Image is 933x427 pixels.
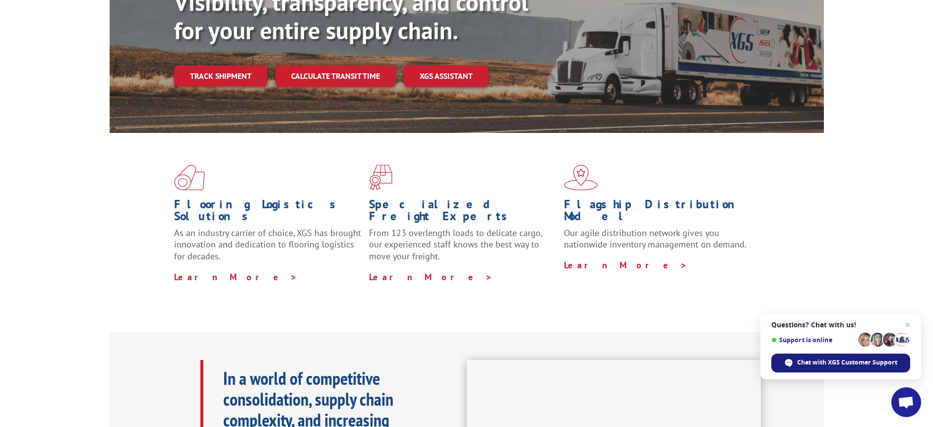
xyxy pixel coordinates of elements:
h1: Flagship Distribution Model [564,198,751,227]
a: Calculate transit time [275,65,396,87]
span: Our agile distribution network gives you nationwide inventory management on demand. [564,227,746,250]
img: xgs-icon-focused-on-flooring-red [369,165,392,190]
img: xgs-icon-flagship-distribution-model-red [564,165,598,190]
p: From 123 overlength loads to delicate cargo, our experienced staff knows the best way to move you... [369,227,557,271]
h1: Flooring Logistics Solutions [174,198,362,227]
a: Learn More > [369,271,493,283]
a: Track shipment [174,65,267,86]
a: Learn More > [564,259,687,271]
span: Questions? Chat with us! [771,321,910,329]
a: Open chat [891,387,921,417]
a: XGS ASSISTANT [404,65,489,87]
img: xgs-icon-total-supply-chain-intelligence-red [174,165,205,190]
span: Chat with XGS Customer Support [771,354,910,372]
span: Chat with XGS Customer Support [797,358,897,367]
h1: Specialized Freight Experts [369,198,557,227]
span: As an industry carrier of choice, XGS has brought innovation and dedication to flooring logistics... [174,227,361,262]
a: Learn More > [174,271,298,283]
span: Support is online [771,336,855,344]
